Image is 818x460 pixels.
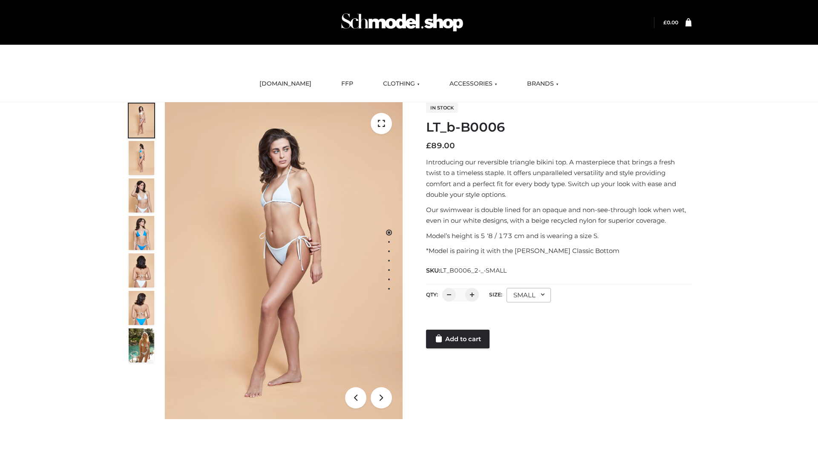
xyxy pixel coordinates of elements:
[377,75,426,93] a: CLOTHING
[129,141,154,175] img: ArielClassicBikiniTop_CloudNine_AzureSky_OW114ECO_2-scaled.jpg
[663,19,667,26] span: £
[253,75,318,93] a: [DOMAIN_NAME]
[335,75,360,93] a: FFP
[426,265,507,276] span: SKU:
[521,75,565,93] a: BRANDS
[129,103,154,138] img: ArielClassicBikiniTop_CloudNine_AzureSky_OW114ECO_1-scaled.jpg
[165,102,403,419] img: ArielClassicBikiniTop_CloudNine_AzureSky_OW114ECO_1
[129,178,154,213] img: ArielClassicBikiniTop_CloudNine_AzureSky_OW114ECO_3-scaled.jpg
[129,216,154,250] img: ArielClassicBikiniTop_CloudNine_AzureSky_OW114ECO_4-scaled.jpg
[426,330,490,348] a: Add to cart
[426,141,431,150] span: £
[426,230,691,241] p: Model’s height is 5 ‘8 / 173 cm and is wearing a size S.
[663,19,678,26] a: £0.00
[443,75,504,93] a: ACCESSORIES
[129,291,154,325] img: ArielClassicBikiniTop_CloudNine_AzureSky_OW114ECO_8-scaled.jpg
[129,328,154,362] img: Arieltop_CloudNine_AzureSky2.jpg
[426,157,691,200] p: Introducing our reversible triangle bikini top. A masterpiece that brings a fresh twist to a time...
[426,120,691,135] h1: LT_b-B0006
[440,267,507,274] span: LT_B0006_2-_-SMALL
[129,253,154,287] img: ArielClassicBikiniTop_CloudNine_AzureSky_OW114ECO_7-scaled.jpg
[338,6,466,39] img: Schmodel Admin 964
[426,291,438,298] label: QTY:
[507,288,551,302] div: SMALL
[426,103,458,113] span: In stock
[426,204,691,226] p: Our swimwear is double lined for an opaque and non-see-through look when wet, even in our white d...
[426,245,691,256] p: *Model is pairing it with the [PERSON_NAME] Classic Bottom
[426,141,455,150] bdi: 89.00
[489,291,502,298] label: Size:
[663,19,678,26] bdi: 0.00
